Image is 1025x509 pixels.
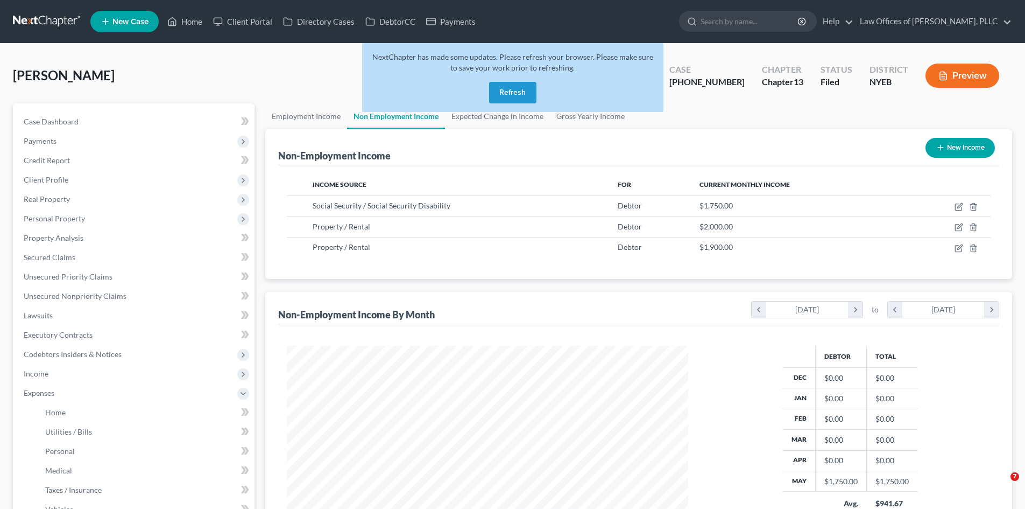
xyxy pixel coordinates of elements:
[699,180,790,189] span: Current Monthly Income
[1010,472,1019,481] span: 7
[313,222,370,231] span: Property / Rental
[669,76,745,88] div: [PHONE_NUMBER]
[867,367,918,388] td: $0.00
[867,430,918,450] td: $0.00
[24,175,68,184] span: Client Profile
[278,308,435,321] div: Non-Employment Income By Month
[824,498,858,509] div: Avg.
[278,149,391,162] div: Non-Employment Income
[13,67,115,83] span: [PERSON_NAME]
[925,138,995,158] button: New Income
[24,291,126,301] span: Unsecured Nonpriority Claims
[37,461,255,480] a: Medical
[618,201,642,210] span: Debtor
[783,471,816,492] th: May
[821,76,852,88] div: Filed
[867,409,918,429] td: $0.00
[24,350,122,359] span: Codebtors Insiders & Notices
[45,466,72,475] span: Medical
[15,306,255,325] a: Lawsuits
[313,201,450,210] span: Social Security / Social Security Disability
[854,12,1012,31] a: Law Offices of [PERSON_NAME], PLLC
[15,151,255,170] a: Credit Report
[15,248,255,267] a: Secured Claims
[824,373,858,384] div: $0.00
[824,476,858,487] div: $1,750.00
[618,242,642,252] span: Debtor
[265,103,347,129] a: Employment Income
[867,346,918,367] th: Total
[24,233,83,242] span: Property Analysis
[45,447,75,456] span: Personal
[867,450,918,471] td: $0.00
[24,253,75,262] span: Secured Claims
[489,82,536,103] button: Refresh
[925,64,999,88] button: Preview
[24,330,93,339] span: Executory Contracts
[24,214,85,223] span: Personal Property
[15,287,255,306] a: Unsecured Nonpriority Claims
[888,302,902,318] i: chevron_left
[752,302,766,318] i: chevron_left
[783,388,816,409] th: Jan
[816,346,867,367] th: Debtor
[824,435,858,445] div: $0.00
[984,302,999,318] i: chevron_right
[867,471,918,492] td: $1,750.00
[313,180,366,189] span: Income Source
[24,311,53,320] span: Lawsuits
[618,222,642,231] span: Debtor
[24,156,70,165] span: Credit Report
[618,180,631,189] span: For
[875,498,909,509] div: $941.67
[783,450,816,471] th: Apr
[824,393,858,404] div: $0.00
[15,228,255,248] a: Property Analysis
[902,302,985,318] div: [DATE]
[699,222,733,231] span: $2,000.00
[848,302,863,318] i: chevron_right
[669,64,745,76] div: Case
[37,480,255,500] a: Taxes / Insurance
[24,272,112,281] span: Unsecured Priority Claims
[45,408,66,417] span: Home
[37,403,255,422] a: Home
[15,267,255,287] a: Unsecured Priority Claims
[24,388,54,398] span: Expenses
[783,409,816,429] th: Feb
[45,427,92,436] span: Utilities / Bills
[162,12,208,31] a: Home
[112,18,149,26] span: New Case
[867,388,918,409] td: $0.00
[783,430,816,450] th: Mar
[24,194,70,204] span: Real Property
[817,12,853,31] a: Help
[37,442,255,461] a: Personal
[783,367,816,388] th: Dec
[988,472,1014,498] iframe: Intercom live chat
[24,369,48,378] span: Income
[347,103,445,129] a: Non Employment Income
[699,242,733,252] span: $1,900.00
[15,112,255,131] a: Case Dashboard
[762,64,803,76] div: Chapter
[824,455,858,466] div: $0.00
[372,52,653,72] span: NextChapter has made some updates. Please refresh your browser. Please make sure to save your wor...
[37,422,255,442] a: Utilities / Bills
[762,76,803,88] div: Chapter
[313,242,370,252] span: Property / Rental
[15,325,255,345] a: Executory Contracts
[45,485,102,494] span: Taxes / Insurance
[24,136,56,145] span: Payments
[24,117,79,126] span: Case Dashboard
[278,12,360,31] a: Directory Cases
[824,414,858,424] div: $0.00
[870,76,908,88] div: NYEB
[208,12,278,31] a: Client Portal
[699,201,733,210] span: $1,750.00
[701,11,799,31] input: Search by name...
[870,64,908,76] div: District
[360,12,421,31] a: DebtorCC
[872,304,879,315] span: to
[766,302,849,318] div: [DATE]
